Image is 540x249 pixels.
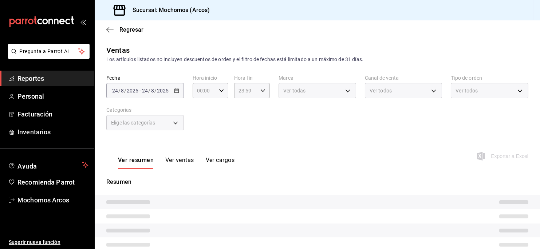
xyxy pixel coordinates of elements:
input: ---- [157,88,169,94]
button: Pregunta a Parrot AI [8,44,90,59]
span: Ver todos [456,87,478,94]
div: navigation tabs [118,157,234,169]
div: Los artículos listados no incluyen descuentos de orden y el filtro de fechas está limitado a un m... [106,56,528,63]
a: Pregunta a Parrot AI [5,53,90,60]
span: Inventarios [17,127,88,137]
div: Ventas [106,45,130,56]
span: / [118,88,121,94]
p: Resumen [106,178,528,186]
button: Ver ventas [165,157,194,169]
input: -- [151,88,154,94]
span: Facturación [17,109,88,119]
label: Marca [279,76,356,81]
span: Elige las categorías [111,119,155,126]
label: Canal de venta [365,76,442,81]
span: / [154,88,157,94]
span: - [139,88,141,94]
h3: Sucursal: Mochomos (Arcos) [127,6,210,15]
button: Ver resumen [118,157,154,169]
button: Regresar [106,26,143,33]
span: Pregunta a Parrot AI [20,48,78,55]
span: Ver todas [283,87,306,94]
input: -- [142,88,148,94]
span: Reportes [17,74,88,83]
input: ---- [126,88,139,94]
span: Personal [17,91,88,101]
span: Ver todos [370,87,392,94]
span: Mochomos Arcos [17,195,88,205]
span: Regresar [119,26,143,33]
span: Sugerir nueva función [9,238,88,246]
input: -- [112,88,118,94]
input: -- [121,88,124,94]
button: Ver cargos [206,157,235,169]
label: Categorías [106,108,184,113]
span: Ayuda [17,161,79,169]
span: Recomienda Parrot [17,177,88,187]
label: Hora fin [234,76,270,81]
label: Tipo de orden [451,76,528,81]
button: open_drawer_menu [80,19,86,25]
label: Hora inicio [193,76,228,81]
span: / [124,88,126,94]
label: Fecha [106,76,184,81]
span: / [148,88,150,94]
